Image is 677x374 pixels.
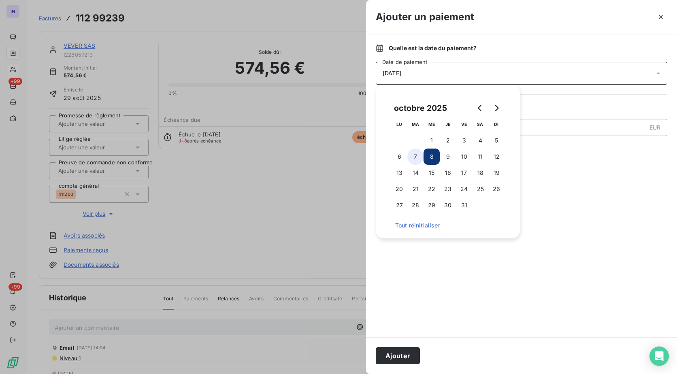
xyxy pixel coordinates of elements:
button: 6 [391,149,407,165]
th: dimanche [488,116,505,132]
span: Quelle est la date du paiement ? [389,44,477,52]
th: lundi [391,116,407,132]
button: 22 [424,181,440,197]
button: 25 [472,181,488,197]
th: jeudi [440,116,456,132]
button: 28 [407,197,424,213]
button: Ajouter [376,347,420,364]
button: 7 [407,149,424,165]
button: Go to previous month [472,100,488,116]
button: 12 [488,149,505,165]
span: [DATE] [383,70,401,76]
button: 11 [472,149,488,165]
button: 21 [407,181,424,197]
button: 4 [472,132,488,149]
button: 9 [440,149,456,165]
button: 15 [424,165,440,181]
th: mercredi [424,116,440,132]
th: vendredi [456,116,472,132]
th: samedi [472,116,488,132]
span: Nouveau solde dû : [376,142,667,151]
button: Go to next month [488,100,505,116]
div: Open Intercom Messenger [649,346,669,366]
div: octobre 2025 [391,102,450,115]
button: 20 [391,181,407,197]
button: 8 [424,149,440,165]
button: 19 [488,165,505,181]
button: 17 [456,165,472,181]
button: 3 [456,132,472,149]
button: 27 [391,197,407,213]
button: 26 [488,181,505,197]
button: 18 [472,165,488,181]
th: mardi [407,116,424,132]
button: 31 [456,197,472,213]
button: 29 [424,197,440,213]
button: 13 [391,165,407,181]
button: 1 [424,132,440,149]
span: Tout réinitialiser [395,222,500,229]
h3: Ajouter un paiement [376,10,474,24]
button: 24 [456,181,472,197]
button: 5 [488,132,505,149]
button: 23 [440,181,456,197]
button: 14 [407,165,424,181]
button: 16 [440,165,456,181]
button: 10 [456,149,472,165]
button: 2 [440,132,456,149]
button: 30 [440,197,456,213]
